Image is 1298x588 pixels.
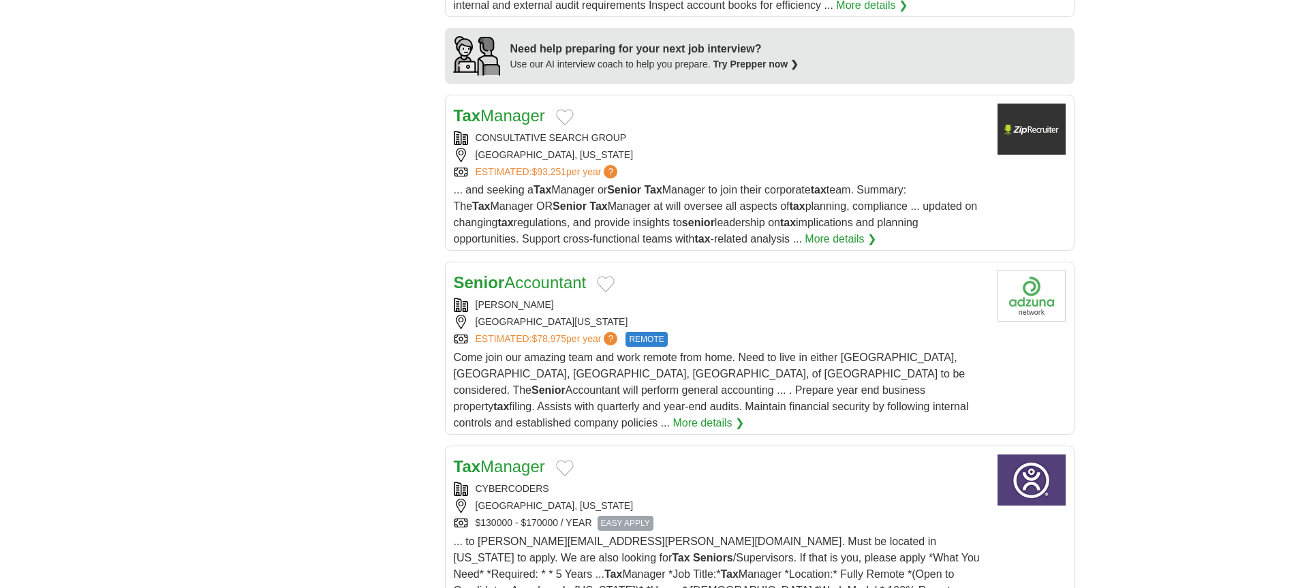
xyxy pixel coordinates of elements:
[693,552,733,563] strong: Seniors
[476,165,621,179] a: ESTIMATED:$93,251per year?
[998,270,1066,322] img: Carrington College California-Sacramento logo
[604,568,622,580] strong: Tax
[604,165,617,179] span: ?
[598,516,653,531] span: EASY APPLY
[534,184,551,196] strong: Tax
[454,106,545,125] a: TaxManager
[454,273,587,292] a: SeniorAccountant
[454,457,481,476] strong: Tax
[531,333,566,344] span: $78,975
[998,104,1066,155] img: Company logo
[454,457,545,476] a: TaxManager
[673,415,744,431] a: More details ❯
[790,200,805,212] strong: tax
[720,568,738,580] strong: Tax
[556,109,574,125] button: Add to favorite jobs
[454,148,987,162] div: [GEOGRAPHIC_DATA], [US_STATE]
[510,57,799,72] div: Use our AI interview coach to help you prepare.
[476,483,549,494] a: CYBERCODERS
[454,184,978,245] span: ... and seeking a Manager or Manager to join their corporate team. Summary: The Manager OR Manage...
[510,41,799,57] div: Need help preparing for your next job interview?
[644,184,662,196] strong: Tax
[454,499,987,513] div: [GEOGRAPHIC_DATA], [US_STATE]
[998,454,1066,506] img: CyberCoders logo
[625,332,667,347] span: REMOTE
[472,200,490,212] strong: Tax
[531,384,566,396] strong: Senior
[476,299,554,310] a: [PERSON_NAME]
[493,401,509,412] strong: tax
[531,166,566,177] span: $93,251
[597,276,615,292] button: Add to favorite jobs
[497,217,513,228] strong: tax
[805,231,876,247] a: More details ❯
[454,352,969,429] span: Come join our amazing team and work remote from home. Need to live in either [GEOGRAPHIC_DATA], [...
[713,59,799,69] a: Try Prepper now ❯
[454,273,505,292] strong: Senior
[454,516,987,531] div: $130000 - $170000 / YEAR
[694,233,710,245] strong: tax
[553,200,587,212] strong: Senior
[454,131,987,145] div: CONSULTATIVE SEARCH GROUP
[454,106,481,125] strong: Tax
[607,184,641,196] strong: Senior
[682,217,715,228] strong: senior
[672,552,690,563] strong: Tax
[556,460,574,476] button: Add to favorite jobs
[454,315,987,329] div: [GEOGRAPHIC_DATA][US_STATE]
[589,200,607,212] strong: Tax
[604,332,617,345] span: ?
[811,184,826,196] strong: tax
[476,332,621,347] a: ESTIMATED:$78,975per year?
[780,217,796,228] strong: tax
